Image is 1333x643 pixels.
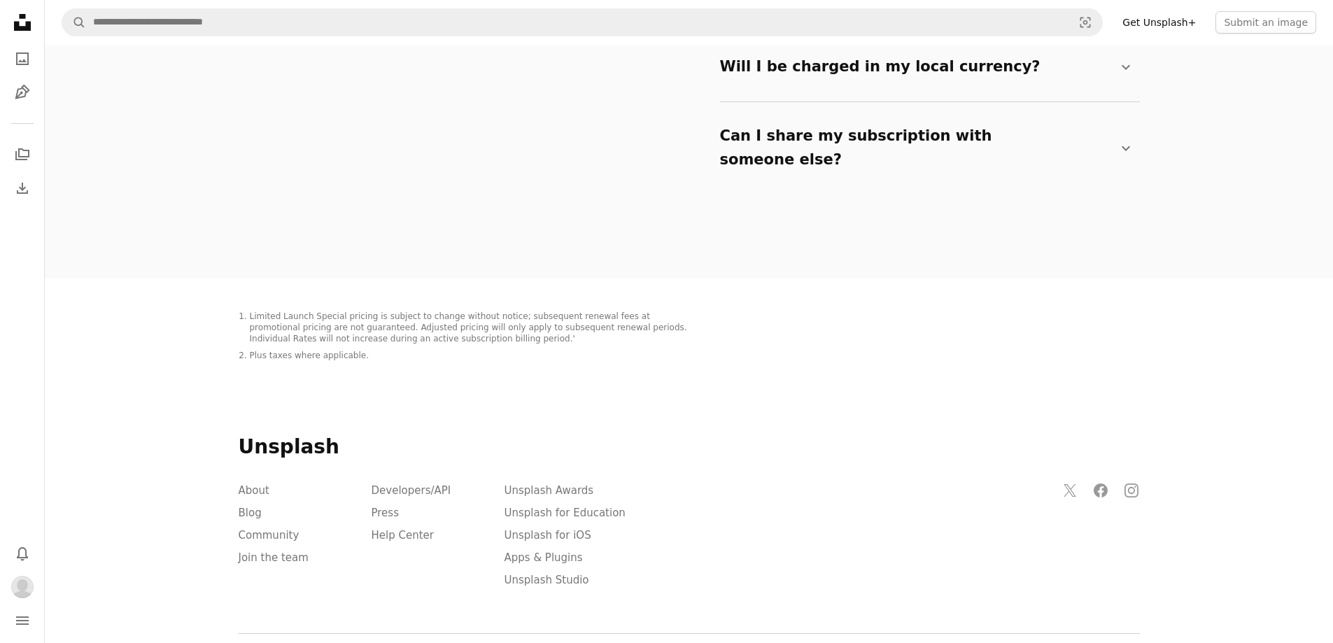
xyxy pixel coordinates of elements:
a: Follow Unsplash on Instagram [1117,476,1145,504]
form: Find visuals sitewide [62,8,1103,36]
a: Unsplash Awards [505,484,594,497]
button: Menu [8,607,36,635]
a: Developers/API [372,484,451,497]
a: Community [239,529,299,542]
a: Unsplash Studio [505,574,589,586]
a: Collections [8,141,36,169]
a: Get Unsplash+ [1114,11,1204,34]
h6: Unsplash [239,434,1140,460]
a: Follow Unsplash on Facebook [1087,476,1115,504]
a: Photos [8,45,36,73]
a: Join the team [239,551,309,564]
a: Press [372,507,399,519]
button: Notifications [8,539,36,567]
a: Help Center [372,529,434,542]
img: Avatar of user Kyle Stevens [11,576,34,598]
button: Search Unsplash [62,9,86,36]
a: Illustrations [8,78,36,106]
a: Unsplash for iOS [505,529,591,542]
a: Follow Unsplash on Twitter [1056,476,1084,504]
a: Apps & Plugins [505,551,583,564]
button: Submit an image [1215,11,1316,34]
summary: Can I share my subscription with someone else? [720,113,1134,183]
a: About [239,484,269,497]
li: Plus taxes where applicable. [250,351,689,362]
a: Unsplash for Education [505,507,626,519]
a: Download History [8,174,36,202]
summary: Will I be charged in my local currency? [720,44,1134,90]
li: Limited Launch Special pricing is subject to change without notice; subsequent renewal fees at pr... [250,311,689,345]
a: Blog [239,507,262,519]
button: Visual search [1068,9,1102,36]
a: Home — Unsplash [8,8,36,39]
button: Profile [8,573,36,601]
